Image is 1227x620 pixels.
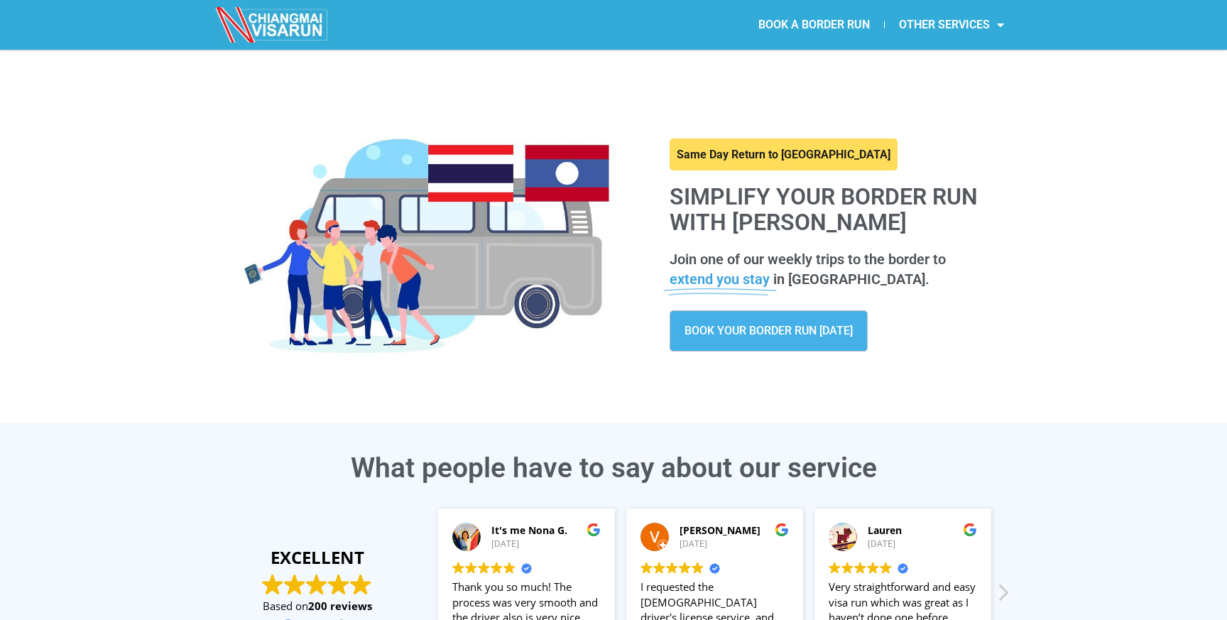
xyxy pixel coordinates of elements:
[306,574,327,595] img: Google
[670,310,868,352] a: BOOK YOUR BORDER RUN [DATE]
[587,523,601,537] img: Google
[262,574,283,595] img: Google
[491,538,601,550] div: [DATE]
[996,582,1010,611] div: Next review
[744,9,884,41] a: BOOK A BORDER RUN
[829,523,857,551] img: Lauren profile picture
[670,185,997,234] h1: Simplify your border run with [PERSON_NAME]
[263,599,372,614] span: Based on
[640,562,653,574] img: Google
[680,538,789,550] div: [DATE]
[773,271,929,288] span: in [GEOGRAPHIC_DATA].
[308,599,372,613] strong: 200 reviews
[963,523,977,537] img: Google
[284,574,305,595] img: Google
[613,9,1018,41] nav: Menu
[692,562,704,574] img: Google
[465,562,477,574] img: Google
[503,562,516,574] img: Google
[775,523,789,537] img: Google
[829,562,841,574] img: Google
[679,562,691,574] img: Google
[350,574,371,595] img: Google
[841,562,854,574] img: Google
[868,538,977,550] div: [DATE]
[854,562,866,574] img: Google
[868,523,977,538] div: Lauren
[452,523,481,551] img: It's me Nona G. profile picture
[328,574,349,595] img: Google
[680,523,789,538] div: [PERSON_NAME]
[653,562,665,574] img: Google
[491,562,503,574] img: Google
[216,455,1011,482] h3: What people have to say about our service
[670,251,946,268] span: Join one of our weekly trips to the border to
[685,325,853,337] span: BOOK YOUR BORDER RUN [DATE]
[885,9,1018,41] a: OTHER SERVICES
[880,562,892,574] img: Google
[867,562,879,574] img: Google
[666,562,678,574] img: Google
[640,523,669,551] img: Victor A profile picture
[478,562,490,574] img: Google
[230,545,404,570] strong: EXCELLENT
[491,523,601,538] div: It's me Nona G.
[452,562,464,574] img: Google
